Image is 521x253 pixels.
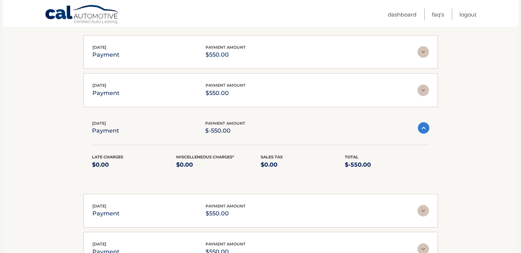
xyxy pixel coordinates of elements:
img: accordion-rest.svg [418,205,429,216]
a: Dashboard [388,9,416,20]
span: payment amount [206,242,246,247]
p: payment [92,126,119,136]
span: payment amount [206,45,246,50]
span: [DATE] [92,45,106,50]
img: accordion-active.svg [418,122,429,134]
p: $0.00 [92,160,177,170]
img: accordion-rest.svg [418,46,429,58]
p: $550.00 [206,88,246,98]
span: [DATE] [92,204,106,209]
span: [DATE] [92,121,106,126]
p: payment [92,88,120,98]
span: payment amount [206,204,246,209]
p: $550.00 [206,50,246,60]
p: payment [92,50,120,60]
span: [DATE] [92,242,106,247]
span: Sales Tax [261,154,283,159]
p: $550.00 [206,209,246,219]
span: payment amount [205,121,245,126]
p: $0.00 [176,160,261,170]
p: $-550.00 [205,126,245,136]
span: Late Charges [92,154,123,159]
span: payment amount [206,83,246,88]
p: $-550.00 [345,160,429,170]
a: Logout [459,9,477,20]
span: Total [345,154,358,159]
img: accordion-rest.svg [418,85,429,96]
span: Miscelleneous Charges* [176,154,234,159]
p: $0.00 [261,160,345,170]
p: payment [92,209,120,219]
span: [DATE] [92,83,106,88]
a: Cal Automotive [45,5,120,25]
a: FAQ's [432,9,444,20]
